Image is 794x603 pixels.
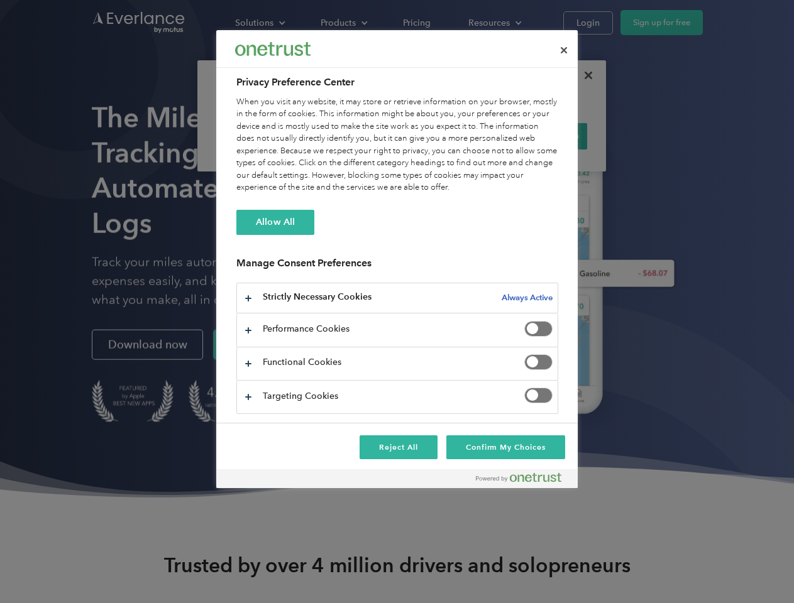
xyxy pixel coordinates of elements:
[216,30,578,488] div: Preference center
[236,210,314,235] button: Allow All
[476,472,561,482] img: Powered by OneTrust Opens in a new Tab
[236,257,558,276] h3: Manage Consent Preferences
[446,435,565,459] button: Confirm My Choices
[235,42,311,55] img: Everlance
[550,36,578,64] button: Close
[236,75,558,90] h2: Privacy Preference Center
[216,30,578,488] div: Privacy Preference Center
[235,36,311,62] div: Everlance
[360,435,438,459] button: Reject All
[476,472,571,488] a: Powered by OneTrust Opens in a new Tab
[236,96,558,194] div: When you visit any website, it may store or retrieve information on your browser, mostly in the f...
